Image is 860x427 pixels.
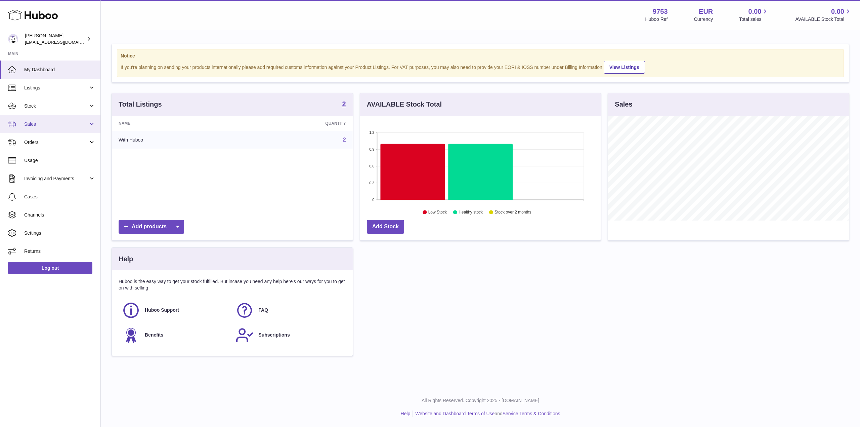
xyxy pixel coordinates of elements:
span: Cases [24,194,95,200]
a: View Listings [604,61,645,74]
a: 0.00 Total sales [739,7,769,23]
a: Huboo Support [122,301,229,319]
span: Total sales [739,16,769,23]
span: 0.00 [748,7,762,16]
p: All Rights Reserved. Copyright 2025 - [DOMAIN_NAME] [106,397,855,404]
text: Healthy stock [459,210,483,215]
text: 0 [372,198,374,202]
text: 0.6 [369,164,374,168]
h3: Help [119,255,133,264]
span: Usage [24,157,95,164]
span: Benefits [145,332,163,338]
span: Listings [24,85,88,91]
a: Service Terms & Conditions [503,411,560,416]
span: 0.00 [831,7,844,16]
text: Stock over 2 months [494,210,531,215]
a: 2 [342,101,346,109]
text: Low Stock [428,210,447,215]
span: Huboo Support [145,307,179,313]
th: Quantity [239,116,353,131]
a: Benefits [122,326,229,344]
a: 2 [343,137,346,143]
h3: Total Listings [119,100,162,109]
p: Huboo is the easy way to get your stock fulfilled. But incase you need any help here's our ways f... [119,278,346,291]
span: [EMAIL_ADDRESS][DOMAIN_NAME] [25,39,99,45]
td: With Huboo [112,131,239,149]
th: Name [112,116,239,131]
text: 0.3 [369,181,374,185]
a: Log out [8,262,92,274]
div: [PERSON_NAME] [25,33,85,45]
span: Sales [24,121,88,127]
div: Huboo Ref [645,16,668,23]
strong: 2 [342,101,346,107]
span: Channels [24,212,95,218]
span: Settings [24,230,95,236]
a: Help [401,411,411,416]
span: Stock [24,103,88,109]
text: 0.9 [369,147,374,151]
a: FAQ [235,301,342,319]
span: Subscriptions [258,332,290,338]
strong: EUR [699,7,713,16]
a: Subscriptions [235,326,342,344]
h3: Sales [615,100,632,109]
span: Returns [24,248,95,255]
li: and [413,411,560,417]
a: Add Stock [367,220,404,234]
span: My Dashboard [24,67,95,73]
h3: AVAILABLE Stock Total [367,100,442,109]
div: If you're planning on sending your products internationally please add required customs informati... [121,60,840,74]
div: Currency [694,16,713,23]
img: info@welovenoni.com [8,34,18,44]
span: FAQ [258,307,268,313]
text: 1.2 [369,130,374,134]
strong: 9753 [653,7,668,16]
strong: Notice [121,53,840,59]
span: Invoicing and Payments [24,176,88,182]
span: Orders [24,139,88,146]
a: Website and Dashboard Terms of Use [415,411,494,416]
span: AVAILABLE Stock Total [795,16,852,23]
a: 0.00 AVAILABLE Stock Total [795,7,852,23]
a: Add products [119,220,184,234]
